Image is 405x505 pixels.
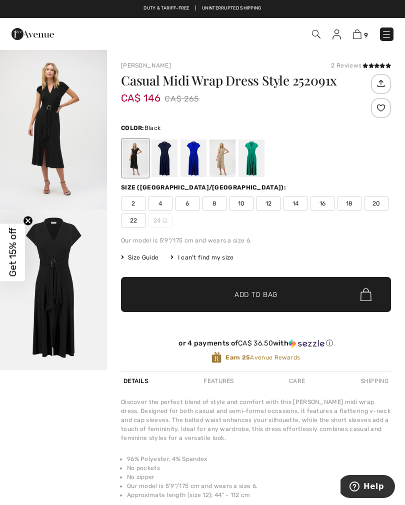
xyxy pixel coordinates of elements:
span: 16 [310,196,335,211]
div: Royal Sapphire 163 [180,139,206,177]
li: No zipper [127,472,391,481]
span: CA$ 36.50 [238,339,273,347]
button: Add to Bag [121,277,391,312]
div: Black [122,139,148,177]
span: 9 [364,31,368,39]
img: Search [312,30,320,38]
span: Black [144,124,161,131]
div: or 4 payments of with [121,339,391,348]
span: 20 [364,196,389,211]
div: 2 Reviews [331,61,391,70]
span: Get 15% off [7,228,18,277]
div: Shipping [358,372,391,390]
span: 10 [229,196,254,211]
img: ring-m.svg [162,218,167,223]
div: Care [286,372,307,390]
div: Parchment [209,139,235,177]
div: Midnight Blue [151,139,177,177]
span: CA$ 146 [121,82,160,104]
a: 9 [353,28,368,40]
span: 12 [256,196,281,211]
span: CA$ 265 [164,91,199,106]
li: 96% Polyester, 4% Spandex [127,454,391,463]
img: Shopping Bag [353,29,361,39]
div: Size ([GEOGRAPHIC_DATA]/[GEOGRAPHIC_DATA]): [121,183,288,192]
iframe: Opens a widget where you can find more information [340,475,395,500]
span: 14 [283,196,308,211]
span: Color: [121,124,144,131]
span: 4 [148,196,173,211]
span: Avenue Rewards [225,353,300,362]
img: Avenue Rewards [211,351,221,363]
div: I can't find my size [170,253,233,262]
strong: Earn 25 [225,354,250,361]
span: 6 [175,196,200,211]
img: Sezzle [288,339,324,348]
span: Add to Bag [234,289,277,300]
button: Close teaser [23,216,33,226]
li: Approximate length (size 12): 44" - 112 cm [127,490,391,499]
a: [PERSON_NAME] [121,62,171,69]
div: or 4 payments ofCA$ 36.50withSezzle Click to learn more about Sezzle [121,339,391,351]
img: 1ère Avenue [11,24,54,44]
li: Our model is 5'9"/175 cm and wears a size 6. [127,481,391,490]
img: Menu [381,29,391,39]
span: 2 [121,196,146,211]
span: 22 [121,213,146,228]
div: Features [201,372,236,390]
a: 1ère Avenue [11,28,54,38]
li: No pockets [127,463,391,472]
div: Our model is 5'9"/175 cm and wears a size 6. [121,236,391,245]
div: Discover the perfect blend of style and comfort with this [PERSON_NAME] midi wrap dress. Designed... [121,397,391,442]
h1: Casual Midi Wrap Dress Style 252091x [121,74,368,87]
img: My Info [332,29,341,39]
div: Garden green [238,139,264,177]
span: Size Guide [121,253,158,262]
span: 18 [337,196,362,211]
span: 24 [148,213,173,228]
img: Share [372,75,389,92]
div: Details [121,372,151,390]
span: 8 [202,196,227,211]
img: Bag.svg [360,288,371,301]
